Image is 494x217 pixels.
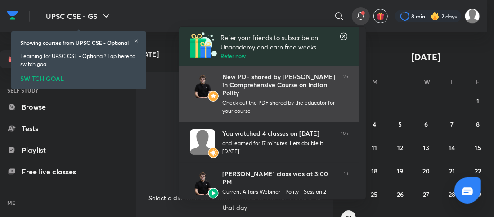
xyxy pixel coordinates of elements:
[208,91,219,102] img: Avatar
[341,129,348,155] span: 10h
[222,73,336,97] div: New PDF shared by [PERSON_NAME] in Comprehensive Course on Indian Polity
[208,188,219,199] img: Avatar
[222,129,334,137] div: You watched 4 classes on [DATE]
[343,73,348,115] span: 2h
[179,122,359,163] a: AvatarAvatarYou watched 4 classes on [DATE]and learned for 17 minutes. Lets double it [DATE]!10h
[179,66,359,122] a: AvatarAvatarNew PDF shared by [PERSON_NAME] in Comprehensive Course on Indian PolityCheck out the...
[190,129,215,155] img: Avatar
[179,163,359,203] a: AvatarAvatar[PERSON_NAME] class was at 3:00 PMCurrent Affairs Webinar - Polity - Session 21d
[222,188,337,196] div: Current Affairs Webinar - Polity - Session 2
[208,147,219,158] img: Avatar
[344,170,348,196] span: 1d
[190,73,215,98] img: Avatar
[222,139,334,155] div: and learned for 17 minutes. Lets double it [DATE]!
[190,170,215,195] img: Avatar
[220,33,339,52] p: Refer your friends to subscribe on Unacademy and earn free weeks
[222,99,336,115] div: Check out the PDF shared by the educator for your course
[220,52,339,60] h6: Refer now
[222,170,337,186] div: [PERSON_NAME] class was at 3:00 PM
[190,32,217,59] img: Referral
